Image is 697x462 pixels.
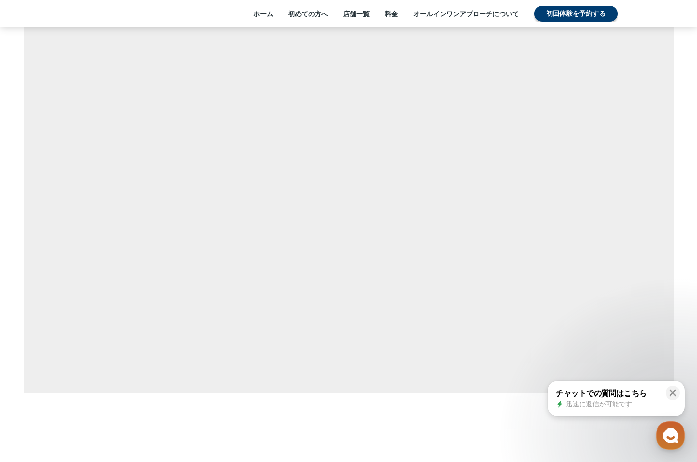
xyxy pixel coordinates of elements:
[413,9,519,18] a: オールインワンアプローチについて
[253,9,273,18] a: ホーム
[385,9,398,18] a: 料金
[534,6,618,22] a: 初回体験を予約する
[288,9,328,18] a: 初めての方へ
[343,9,370,18] a: 店舗一覧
